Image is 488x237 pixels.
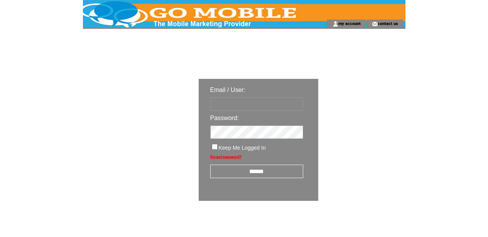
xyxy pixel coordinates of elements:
[219,145,266,151] span: Keep Me Logged In
[372,21,378,27] img: contact_us_icon.gif
[341,220,379,230] img: transparent.png
[210,115,239,121] span: Password:
[210,87,246,93] span: Email / User:
[210,155,241,159] a: Forgot password?
[378,21,398,26] a: contact us
[338,21,361,26] a: my account
[333,21,338,27] img: account_icon.gif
